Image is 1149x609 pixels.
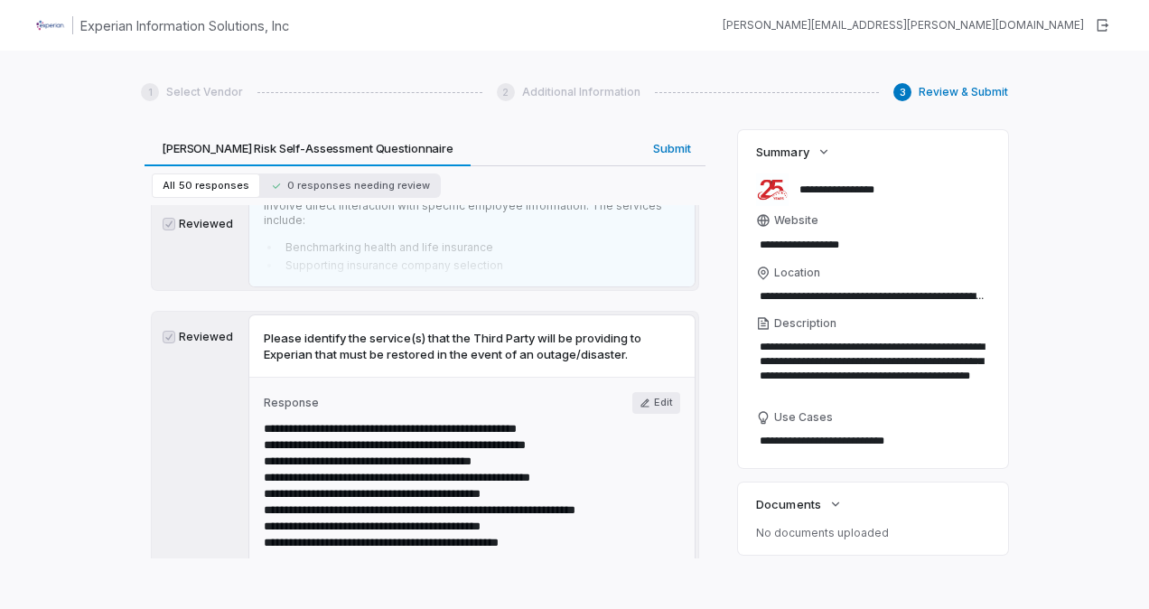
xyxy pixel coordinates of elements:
div: 2 [497,83,515,101]
span: Summary [756,144,808,160]
span: Use Cases [774,410,833,425]
button: Edit [632,392,680,414]
div: [PERSON_NAME][EMAIL_ADDRESS][PERSON_NAME][DOMAIN_NAME] [723,18,1084,33]
span: Additional Information [522,85,640,99]
button: Summary [751,136,836,168]
span: Description [774,316,836,331]
label: Reviewed [163,330,235,344]
span: Submit [646,136,698,160]
span: Website [774,213,818,228]
label: Reviewed [163,217,235,231]
span: Documents [756,496,820,512]
span: Select Vendor [166,85,243,99]
span: Please identify the service(s) that the Third Party will be providing to Experian that must be re... [264,330,680,362]
li: Supporting insurance company selection [281,258,680,273]
textarea: Description [756,334,990,403]
span: Review & Submit [919,85,1008,99]
p: No documents uploaded [756,526,990,540]
div: 1 [141,83,159,101]
button: All [152,173,260,198]
h1: Experian Information Solutions, Inc [80,16,289,35]
input: Website [756,232,959,258]
span: [PERSON_NAME] Risk Self-Assessment Questionnaire [154,136,461,160]
div: 3 [893,83,911,101]
button: Reviewed [163,218,175,230]
span: Location [774,266,820,280]
p: The engagement description focuses on insurance brokerage services that involve direct interactio... [264,184,680,228]
span: 50 responses [179,179,249,192]
input: Location [756,284,990,309]
img: Clerk Logo [36,11,65,40]
textarea: Use Cases [756,428,990,454]
label: Response [264,396,629,410]
span: 0 responses needing review [271,179,430,192]
li: Benchmarking health and life insurance [281,240,680,255]
button: Reviewed [163,331,175,343]
button: Documents [751,488,847,520]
